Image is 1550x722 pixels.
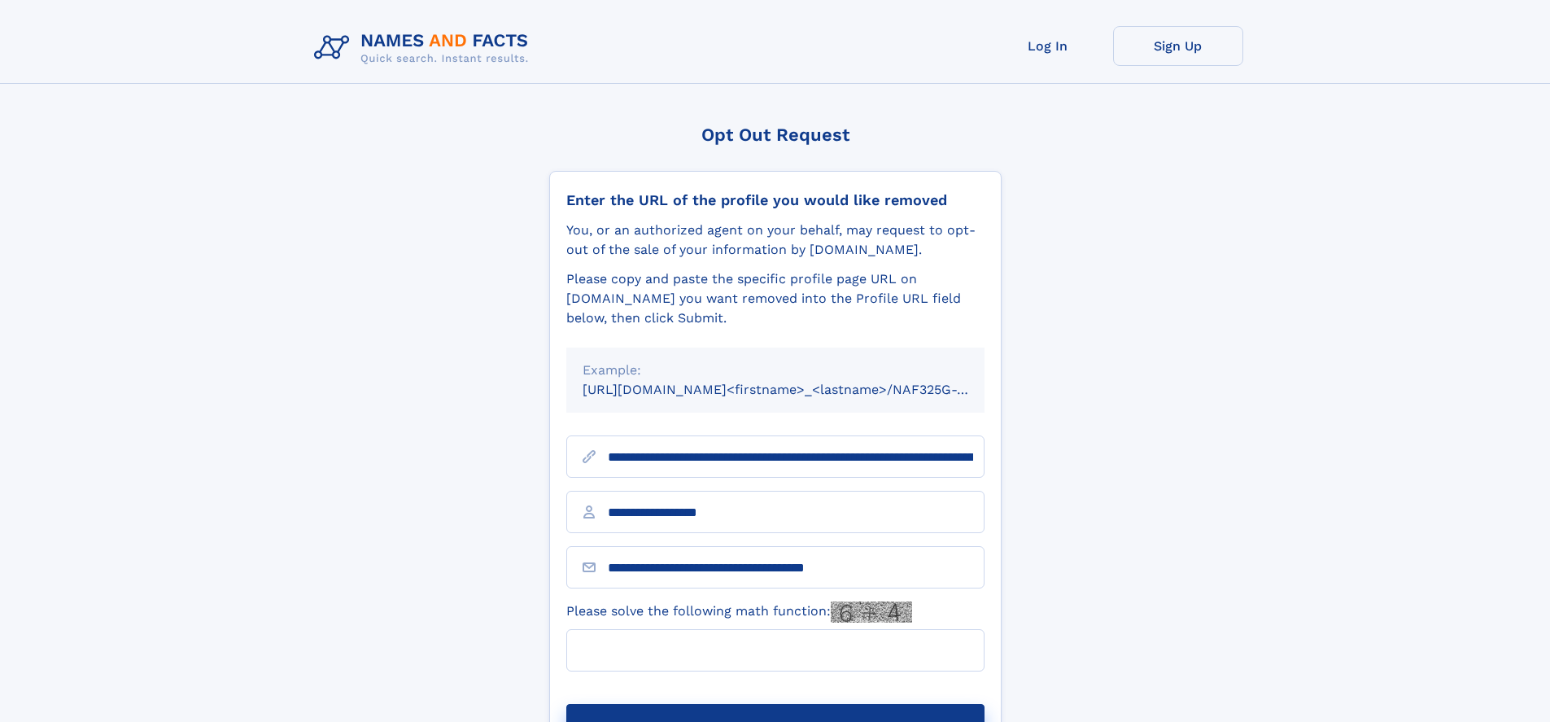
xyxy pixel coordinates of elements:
[583,361,968,380] div: Example:
[566,221,985,260] div: You, or an authorized agent on your behalf, may request to opt-out of the sale of your informatio...
[983,26,1113,66] a: Log In
[583,382,1015,397] small: [URL][DOMAIN_NAME]<firstname>_<lastname>/NAF325G-xxxxxxxx
[566,602,912,623] label: Please solve the following math function:
[308,26,542,70] img: Logo Names and Facts
[549,125,1002,145] div: Opt Out Request
[566,191,985,209] div: Enter the URL of the profile you would like removed
[566,269,985,328] div: Please copy and paste the specific profile page URL on [DOMAIN_NAME] you want removed into the Pr...
[1113,26,1243,66] a: Sign Up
